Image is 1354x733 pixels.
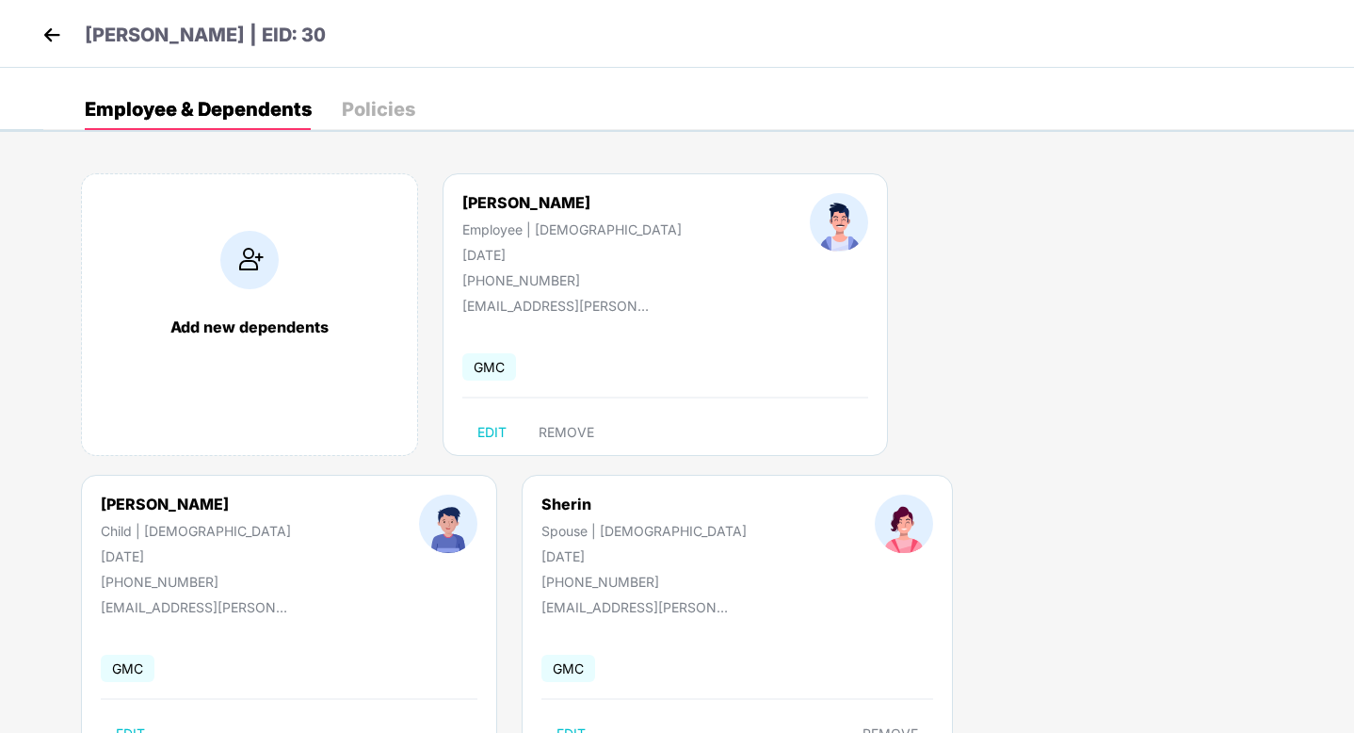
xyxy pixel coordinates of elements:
div: Employee & Dependents [85,100,312,119]
img: profileImage [875,495,933,553]
div: Policies [342,100,415,119]
div: [PHONE_NUMBER] [101,574,291,590]
button: REMOVE [524,417,609,448]
div: [PHONE_NUMBER] [462,272,682,288]
div: Sherin [541,495,747,513]
span: GMC [462,353,516,381]
img: profileImage [810,193,868,252]
button: EDIT [462,417,522,448]
img: back [38,21,66,49]
div: [PERSON_NAME] [462,193,682,212]
span: GMC [101,655,154,682]
div: [EMAIL_ADDRESS][PERSON_NAME][DOMAIN_NAME] [462,298,651,314]
div: Spouse | [DEMOGRAPHIC_DATA] [541,523,747,539]
div: Add new dependents [101,318,398,336]
span: GMC [541,655,595,682]
span: EDIT [477,425,507,440]
div: [DATE] [541,548,747,564]
div: [PHONE_NUMBER] [541,574,747,590]
span: REMOVE [539,425,594,440]
img: profileImage [419,495,477,553]
div: [DATE] [462,247,682,263]
div: Child | [DEMOGRAPHIC_DATA] [101,523,291,539]
div: [PERSON_NAME] [101,495,291,513]
p: [PERSON_NAME] | EID: 30 [85,21,326,50]
div: Employee | [DEMOGRAPHIC_DATA] [462,221,682,237]
div: [DATE] [101,548,291,564]
div: [EMAIL_ADDRESS][PERSON_NAME][DOMAIN_NAME] [101,599,289,615]
img: addIcon [220,231,279,289]
div: [EMAIL_ADDRESS][PERSON_NAME][DOMAIN_NAME] [541,599,730,615]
